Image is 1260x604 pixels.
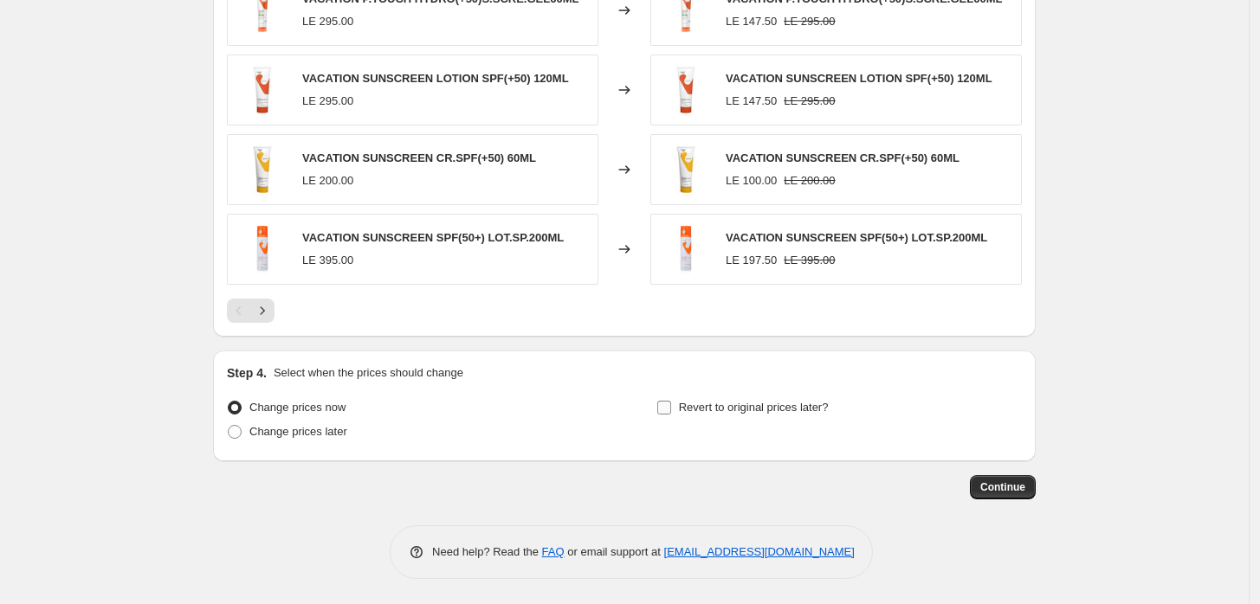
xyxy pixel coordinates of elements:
[302,231,564,244] span: VACATION SUNSCREEN SPF(50+) LOT.SP.200ML
[302,172,353,190] div: LE 200.00
[236,64,288,116] img: vacation-sunscreen-lotion-spf50-120ml-9616473_80x.webp
[784,13,835,30] strike: LE 295.00
[784,172,835,190] strike: LE 200.00
[664,545,855,558] a: [EMAIL_ADDRESS][DOMAIN_NAME]
[679,401,829,414] span: Revert to original prices later?
[432,545,542,558] span: Need help? Read the
[660,144,712,196] img: vacation-sunscreen-crspf50-60ml-3177574_80x.webp
[302,13,353,30] div: LE 295.00
[726,231,987,244] span: VACATION SUNSCREEN SPF(50+) LOT.SP.200ML
[227,299,275,323] nav: Pagination
[302,151,536,164] span: VACATION SUNSCREEN CR.SPF(+50) 60ML
[249,425,347,438] span: Change prices later
[542,545,565,558] a: FAQ
[302,252,353,269] div: LE 395.00
[236,144,288,196] img: vacation-sunscreen-crspf50-60ml-3177574_80x.webp
[726,72,992,85] span: VACATION SUNSCREEN LOTION SPF(+50) 120ML
[726,172,777,190] div: LE 100.00
[726,93,777,110] div: LE 147.50
[249,401,346,414] span: Change prices now
[274,364,463,382] p: Select when the prices should change
[236,223,288,275] img: vacation-sunscreen-spf50-lotsp200ml-4266689_80x.webp
[784,93,835,110] strike: LE 295.00
[970,475,1036,499] button: Continue
[660,223,712,275] img: vacation-sunscreen-spf50-lotsp200ml-4266689_80x.webp
[980,480,1025,494] span: Continue
[784,252,835,269] strike: LE 395.00
[660,64,712,116] img: vacation-sunscreen-lotion-spf50-120ml-9616473_80x.webp
[565,545,664,558] span: or email support at
[302,93,353,110] div: LE 295.00
[726,252,777,269] div: LE 197.50
[726,13,777,30] div: LE 147.50
[302,72,569,85] span: VACATION SUNSCREEN LOTION SPF(+50) 120ML
[726,151,960,164] span: VACATION SUNSCREEN CR.SPF(+50) 60ML
[227,364,267,382] h2: Step 4.
[250,299,275,323] button: Next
